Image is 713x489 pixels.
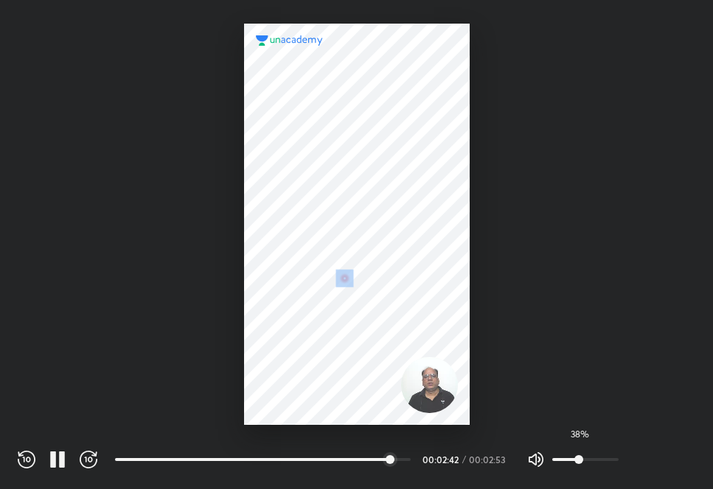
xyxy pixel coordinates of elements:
[462,455,466,464] div: /
[335,269,353,287] img: wMgqJGBwKWe8AAAAABJRU5ErkJggg==
[574,455,583,464] span: styled slider
[469,455,509,464] div: 00:02:53
[422,455,459,464] div: 00:02:42
[256,35,324,46] img: logo.2a7e12a2.svg
[571,429,589,440] span: 38%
